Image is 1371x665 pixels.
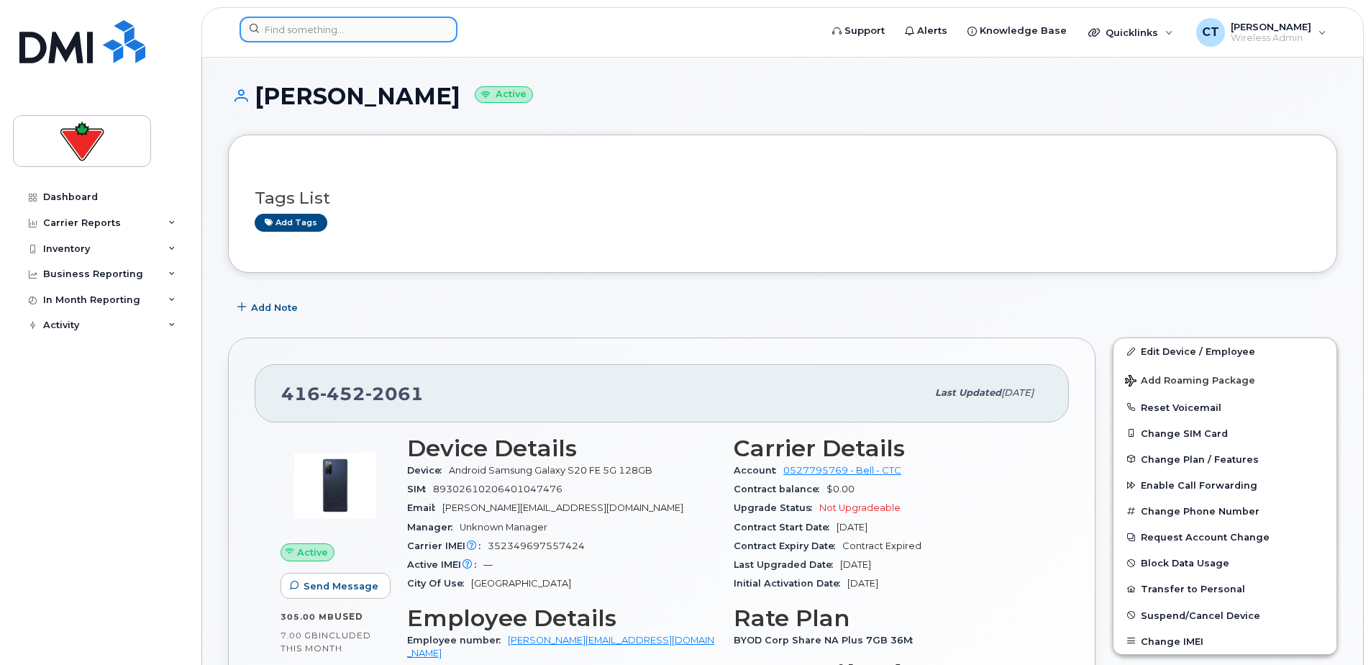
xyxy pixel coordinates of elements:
span: Upgrade Status [734,502,819,513]
span: [DATE] [847,578,878,589]
span: Account [734,465,783,476]
span: Carrier IMEI [407,540,488,551]
span: 89302610206401047476 [433,484,562,494]
span: City Of Use [407,578,471,589]
span: 2061 [365,383,424,404]
h3: Tags List [255,189,1311,207]
span: 305.00 MB [281,612,334,622]
span: 352349697557424 [488,540,585,551]
h1: [PERSON_NAME] [228,83,1337,109]
button: Add Note [228,294,310,320]
span: $0.00 [826,484,855,494]
button: Add Roaming Package [1113,365,1336,394]
img: image20231002-3703462-zm6wmn.jpeg [292,443,378,529]
button: Reset Voicemail [1113,394,1336,420]
small: Active [475,86,533,103]
button: Change Phone Number [1113,498,1336,524]
button: Enable Call Forwarding [1113,472,1336,498]
span: Last Upgraded Date [734,559,840,570]
span: Send Message [304,579,378,593]
span: included this month [281,630,371,653]
button: Suspend/Cancel Device [1113,602,1336,628]
span: [DATE] [1001,387,1034,398]
span: 7.00 GB [281,630,319,641]
span: Last updated [935,387,1001,398]
span: — [483,559,493,570]
span: Contract Expiry Date [734,540,842,551]
button: Transfer to Personal [1113,576,1336,602]
span: Change Plan / Features [1141,453,1259,464]
button: Change IMEI [1113,628,1336,654]
span: Active IMEI [407,559,483,570]
span: Enable Call Forwarding [1141,480,1257,491]
span: Initial Activation Date [734,578,847,589]
span: BYOD Corp Share NA Plus 7GB 36M [734,635,920,646]
button: Send Message [281,573,391,599]
span: 416 [281,383,424,404]
a: [PERSON_NAME][EMAIL_ADDRESS][DOMAIN_NAME] [407,635,714,659]
span: Add Roaming Package [1125,375,1255,389]
button: Change SIM Card [1113,420,1336,446]
h3: Carrier Details [734,435,1043,461]
button: Block Data Usage [1113,550,1336,576]
span: used [334,611,363,622]
span: Active [297,546,328,559]
span: [GEOGRAPHIC_DATA] [471,578,571,589]
span: Contract balance [734,484,826,494]
span: Unknown Manager [460,522,547,533]
span: Not Upgradeable [819,502,901,513]
span: 452 [320,383,365,404]
h3: Rate Plan [734,605,1043,631]
span: Add Note [251,301,298,315]
span: Android Samsung Galaxy S20 FE 5G 128GB [449,465,652,476]
span: Contract Start Date [734,522,837,533]
span: Contract Expired [842,540,921,551]
span: Employee number [407,635,508,646]
a: 0527795769 - Bell - CTC [783,465,901,476]
h3: Device Details [407,435,716,461]
button: Change Plan / Features [1113,446,1336,472]
button: Request Account Change [1113,524,1336,550]
h3: Employee Details [407,605,716,631]
a: Add tags [255,214,327,232]
span: [DATE] [840,559,871,570]
a: Edit Device / Employee [1113,338,1336,364]
span: Suspend/Cancel Device [1141,610,1260,620]
span: SIM [407,484,433,494]
span: [PERSON_NAME][EMAIL_ADDRESS][DOMAIN_NAME] [442,502,683,513]
span: [DATE] [837,522,867,533]
span: Manager [407,522,460,533]
span: Email [407,502,442,513]
span: Device [407,465,449,476]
